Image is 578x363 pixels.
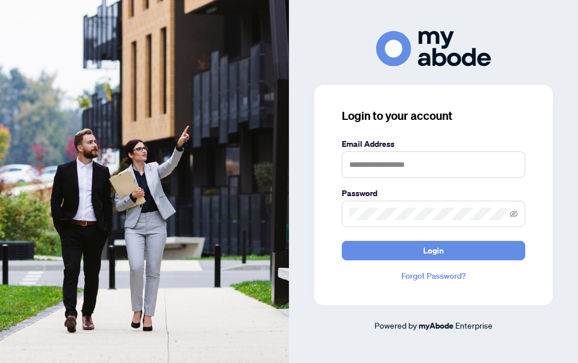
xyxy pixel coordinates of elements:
[423,241,444,260] span: Login
[342,241,525,260] button: Login
[419,319,454,332] a: myAbode
[376,31,491,66] img: ma-logo
[374,320,417,330] span: Powered by
[342,138,525,150] label: Email Address
[455,320,493,330] span: Enterprise
[510,210,518,218] span: eye-invisible
[342,108,525,124] h3: Login to your account
[342,270,525,282] a: Forgot Password?
[342,187,525,200] label: Password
